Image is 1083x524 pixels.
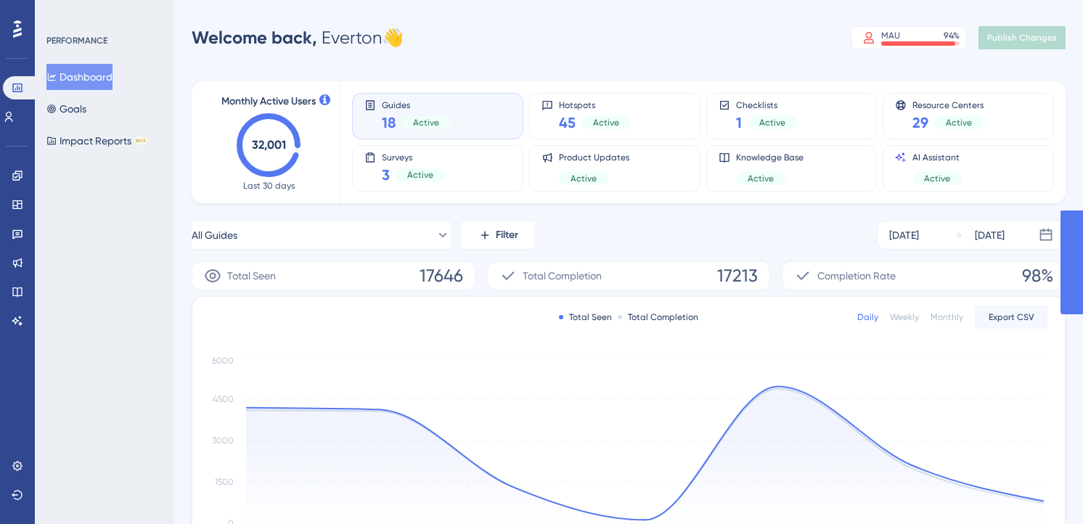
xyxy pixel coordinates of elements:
[407,169,433,181] span: Active
[192,27,317,48] span: Welcome back,
[857,311,878,323] div: Daily
[559,99,631,110] span: Hotspots
[559,152,629,163] span: Product Updates
[46,35,107,46] div: PERFORMANCE
[1022,264,1053,287] span: 98%
[889,226,919,244] div: [DATE]
[817,267,896,284] span: Completion Rate
[559,112,576,133] span: 45
[912,112,928,133] span: 29
[192,226,237,244] span: All Guides
[989,311,1034,323] span: Export CSV
[134,137,147,144] div: BETA
[382,152,445,162] span: Surveys
[382,112,396,133] span: 18
[736,152,804,163] span: Knowledge Base
[924,173,950,184] span: Active
[192,26,404,49] div: Everton 👋
[912,152,962,163] span: AI Assistant
[975,306,1047,329] button: Export CSV
[975,226,1005,244] div: [DATE]
[618,311,698,323] div: Total Completion
[912,99,984,110] span: Resource Centers
[931,311,963,323] div: Monthly
[382,165,390,185] span: 3
[213,394,234,404] tspan: 4500
[1022,467,1066,510] iframe: UserGuiding AI Assistant Launcher
[212,435,234,446] tspan: 3000
[221,93,316,110] span: Monthly Active Users
[978,26,1066,49] button: Publish Changes
[748,173,774,184] span: Active
[413,117,439,128] span: Active
[252,138,286,152] text: 32,001
[736,112,742,133] span: 1
[462,221,534,250] button: Filter
[215,477,234,487] tspan: 1500
[382,99,451,110] span: Guides
[46,96,86,122] button: Goals
[881,30,900,41] div: MAU
[717,264,758,287] span: 17213
[736,99,797,110] span: Checklists
[944,30,960,41] div: 94 %
[593,117,619,128] span: Active
[890,311,919,323] div: Weekly
[559,311,612,323] div: Total Seen
[946,117,972,128] span: Active
[987,32,1057,44] span: Publish Changes
[759,117,785,128] span: Active
[496,226,518,244] span: Filter
[46,128,147,154] button: Impact ReportsBETA
[571,173,597,184] span: Active
[192,221,450,250] button: All Guides
[46,64,113,90] button: Dashboard
[227,267,276,284] span: Total Seen
[523,267,602,284] span: Total Completion
[243,180,295,192] span: Last 30 days
[212,356,234,366] tspan: 6000
[420,264,463,287] span: 17646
